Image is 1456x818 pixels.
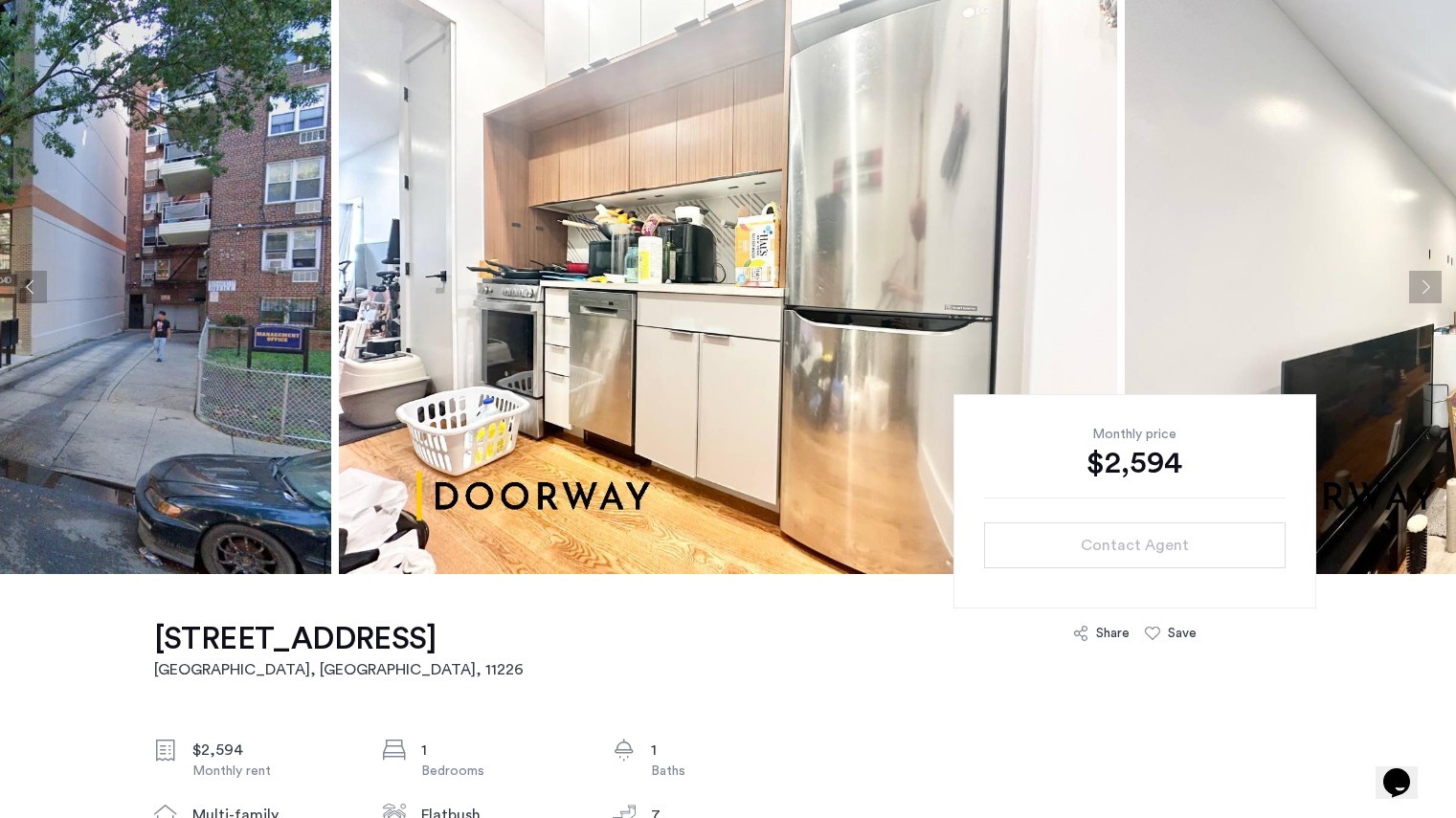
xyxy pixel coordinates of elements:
div: $2,594 [984,444,1286,482]
a: [STREET_ADDRESS][GEOGRAPHIC_DATA], [GEOGRAPHIC_DATA], 11226 [154,620,524,681]
div: Monthly price [984,425,1286,444]
iframe: chat widget [1376,741,1437,799]
div: 1 [651,739,812,762]
div: Bedrooms [421,762,582,781]
button: Next apartment [1409,271,1442,303]
div: Monthly rent [192,762,353,781]
h1: [STREET_ADDRESS] [154,620,524,658]
button: button [984,522,1286,568]
div: 1 [421,739,582,762]
div: Baths [651,762,812,781]
span: Contact Agent [1081,534,1189,557]
div: $2,594 [192,739,353,762]
button: Previous apartment [14,271,47,303]
div: Save [1168,624,1197,643]
h2: [GEOGRAPHIC_DATA], [GEOGRAPHIC_DATA] , 11226 [154,658,524,681]
div: Share [1096,624,1130,643]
